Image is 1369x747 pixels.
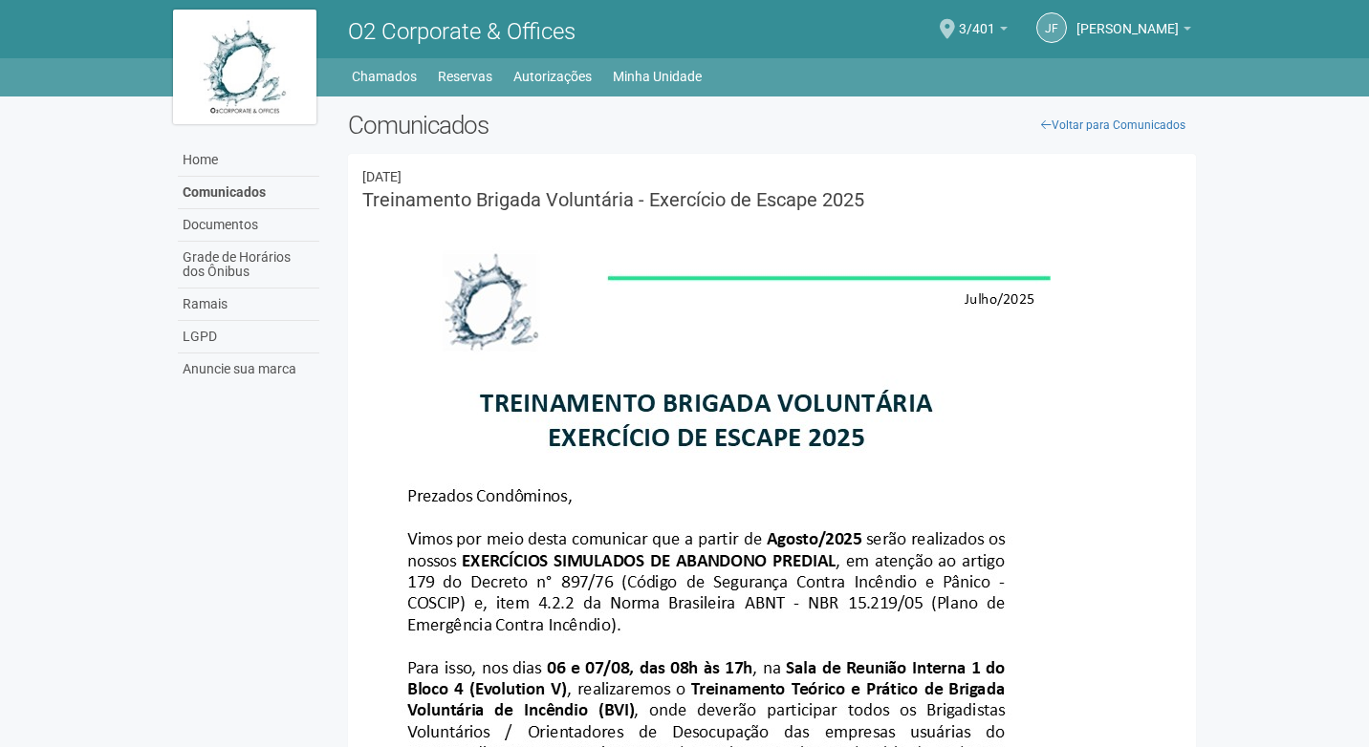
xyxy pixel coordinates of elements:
span: 3/401 [959,3,995,36]
a: 3/401 [959,24,1008,39]
a: Chamados [352,63,417,90]
a: Anuncie sua marca [178,353,319,385]
a: Home [178,144,319,177]
h2: Comunicados [348,111,1196,139]
a: LGPD [178,321,319,353]
h3: Treinamento Brigada Voluntária - Exercício de Escape 2025 [362,190,1182,209]
a: Grade de Horários dos Ônibus [178,242,319,288]
a: [PERSON_NAME] [1076,24,1191,39]
a: Comunicados [178,177,319,209]
a: JF [1036,12,1067,43]
a: Voltar para Comunicados [1031,111,1196,139]
img: logo.jpg [173,10,316,124]
a: Documentos [178,209,319,242]
div: 31/07/2025 23:17 [362,168,1182,185]
a: Autorizações [513,63,592,90]
span: O2 Corporate & Offices [348,18,576,45]
a: Minha Unidade [613,63,702,90]
a: Ramais [178,288,319,321]
a: Reservas [438,63,492,90]
span: Jaidete Freitas [1076,3,1179,36]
